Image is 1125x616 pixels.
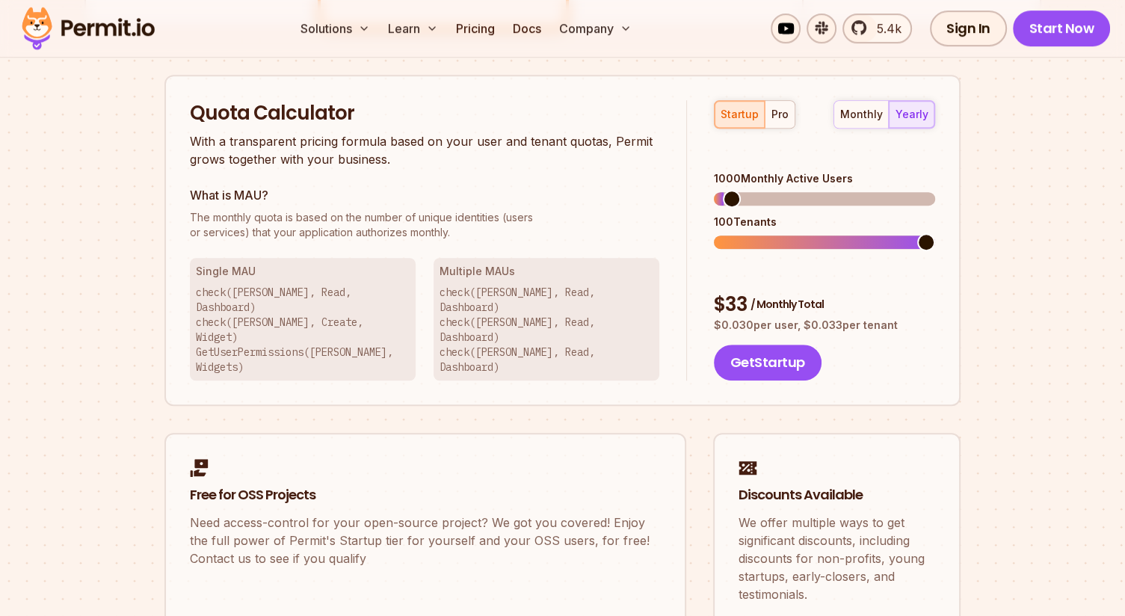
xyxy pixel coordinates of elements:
div: $ 33 [714,292,935,318]
p: Need access-control for your open-source project? We got you covered! Enjoy the full power of Per... [190,514,661,567]
a: 5.4k [842,13,912,43]
div: pro [771,107,789,122]
a: Pricing [450,13,501,43]
img: Permit logo [15,3,161,54]
a: Docs [507,13,547,43]
h3: Multiple MAUs [440,264,653,279]
h2: Quota Calculator [190,100,659,127]
h2: Free for OSS Projects [190,486,661,505]
h3: Single MAU [196,264,410,279]
div: 1000 Monthly Active Users [714,171,935,186]
p: check([PERSON_NAME], Read, Dashboard) check([PERSON_NAME], Read, Dashboard) check([PERSON_NAME], ... [440,285,653,375]
button: Company [553,13,638,43]
div: 100 Tenants [714,215,935,230]
h2: Discounts Available [739,486,935,505]
p: or services) that your application authorizes monthly. [190,210,659,240]
button: Solutions [295,13,376,43]
p: With a transparent pricing formula based on your user and tenant quotas, Permit grows together wi... [190,132,659,168]
div: monthly [840,107,883,122]
button: Learn [382,13,444,43]
a: Start Now [1013,10,1111,46]
span: 5.4k [868,19,901,37]
span: / Monthly Total [750,297,824,312]
p: $ 0.030 per user, $ 0.033 per tenant [714,318,935,333]
a: Sign In [930,10,1007,46]
p: We offer multiple ways to get significant discounts, including discounts for non-profits, young s... [739,514,935,603]
span: The monthly quota is based on the number of unique identities (users [190,210,659,225]
p: check([PERSON_NAME], Read, Dashboard) check([PERSON_NAME], Create, Widget) GetUserPermissions([PE... [196,285,410,375]
h3: What is MAU? [190,186,659,204]
button: GetStartup [714,345,822,381]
